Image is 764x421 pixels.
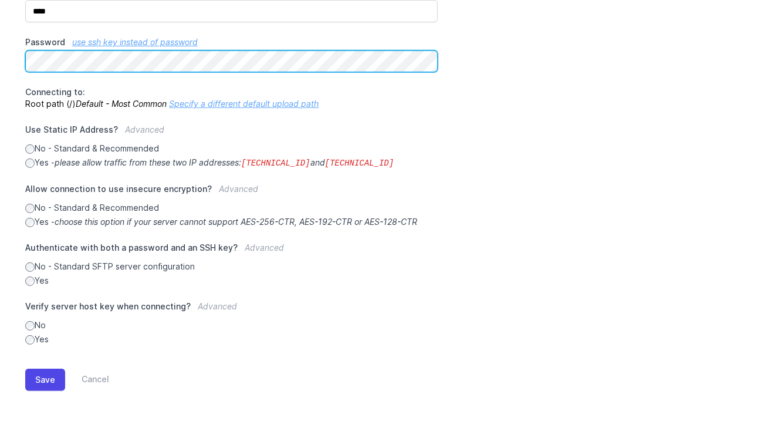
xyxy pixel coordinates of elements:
[169,99,319,109] a: Specify a different default upload path
[25,124,438,143] label: Use Static IP Address?
[25,277,35,286] input: Yes
[198,301,237,311] span: Advanced
[25,144,35,154] input: No - Standard & Recommended
[25,204,35,213] input: No - Standard & Recommended
[25,301,438,319] label: Verify server host key when connecting?
[25,369,65,391] button: Save
[25,86,438,110] p: Root path (/)
[25,335,35,345] input: Yes
[76,99,167,109] i: Default - Most Common
[25,275,438,287] label: Yes
[25,218,35,227] input: Yes -choose this option if your server cannot support AES-256-CTR, AES-192-CTR or AES-128-CTR
[25,261,438,272] label: No - Standard SFTP server configuration
[25,321,35,331] input: No
[25,183,438,202] label: Allow connection to use insecure encryption?
[25,157,438,169] label: Yes -
[55,157,394,167] i: please allow traffic from these two IP addresses: and
[55,217,417,227] i: choose this option if your server cannot support AES-256-CTR, AES-192-CTR or AES-128-CTR
[125,124,164,134] span: Advanced
[25,36,438,48] label: Password
[245,243,284,252] span: Advanced
[325,159,394,168] code: [TECHNICAL_ID]
[72,37,198,47] a: use ssh key instead of password
[241,159,310,168] code: [TECHNICAL_ID]
[65,369,109,391] a: Cancel
[25,87,85,97] span: Connecting to:
[25,202,438,214] label: No - Standard & Recommended
[25,242,438,261] label: Authenticate with both a password and an SSH key?
[25,334,438,345] label: Yes
[219,184,258,194] span: Advanced
[25,216,438,228] label: Yes -
[25,262,35,272] input: No - Standard SFTP server configuration
[25,159,35,168] input: Yes -please allow traffic from these two IP addresses:[TECHNICAL_ID]and[TECHNICAL_ID]
[25,319,438,331] label: No
[25,143,438,154] label: No - Standard & Recommended
[705,362,750,407] iframe: Drift Widget Chat Controller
